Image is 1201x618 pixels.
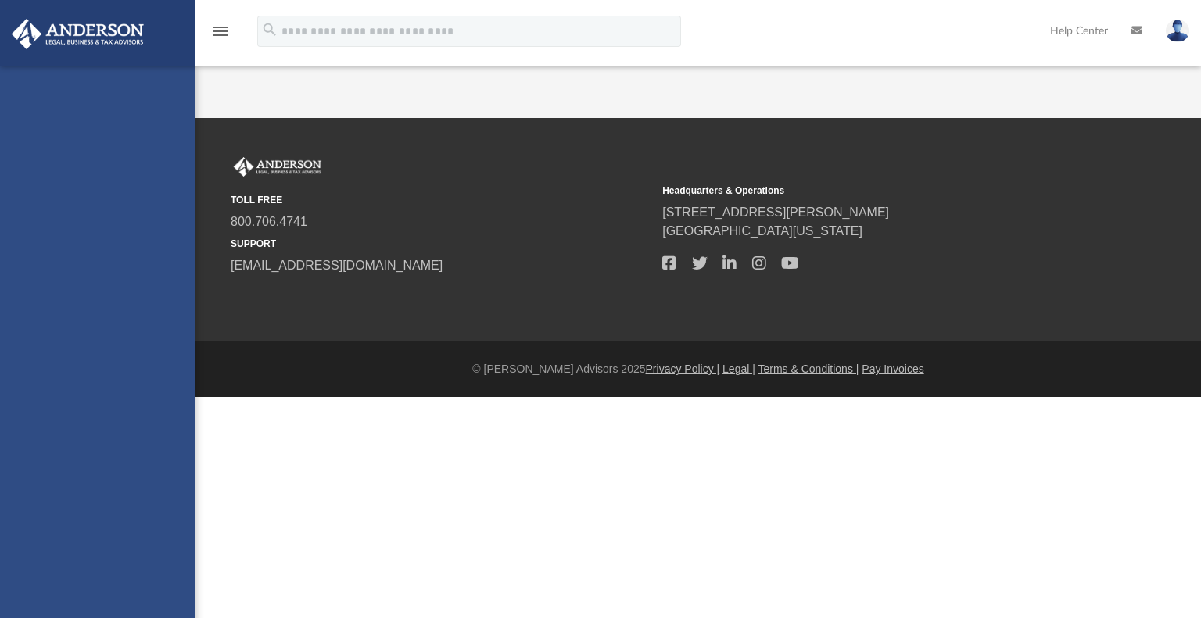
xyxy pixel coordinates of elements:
a: Terms & Conditions | [758,363,859,375]
i: menu [211,22,230,41]
a: Legal | [722,363,755,375]
div: © [PERSON_NAME] Advisors 2025 [195,361,1201,377]
a: Pay Invoices [862,363,923,375]
a: Privacy Policy | [646,363,720,375]
a: 800.706.4741 [231,215,307,228]
small: Headquarters & Operations [662,184,1083,198]
a: [GEOGRAPHIC_DATA][US_STATE] [662,224,862,238]
i: search [261,21,278,38]
a: [EMAIL_ADDRESS][DOMAIN_NAME] [231,259,443,272]
small: SUPPORT [231,237,651,251]
a: menu [211,30,230,41]
img: Anderson Advisors Platinum Portal [231,157,324,177]
img: User Pic [1166,20,1189,42]
img: Anderson Advisors Platinum Portal [7,19,149,49]
small: TOLL FREE [231,193,651,207]
a: [STREET_ADDRESS][PERSON_NAME] [662,205,889,219]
